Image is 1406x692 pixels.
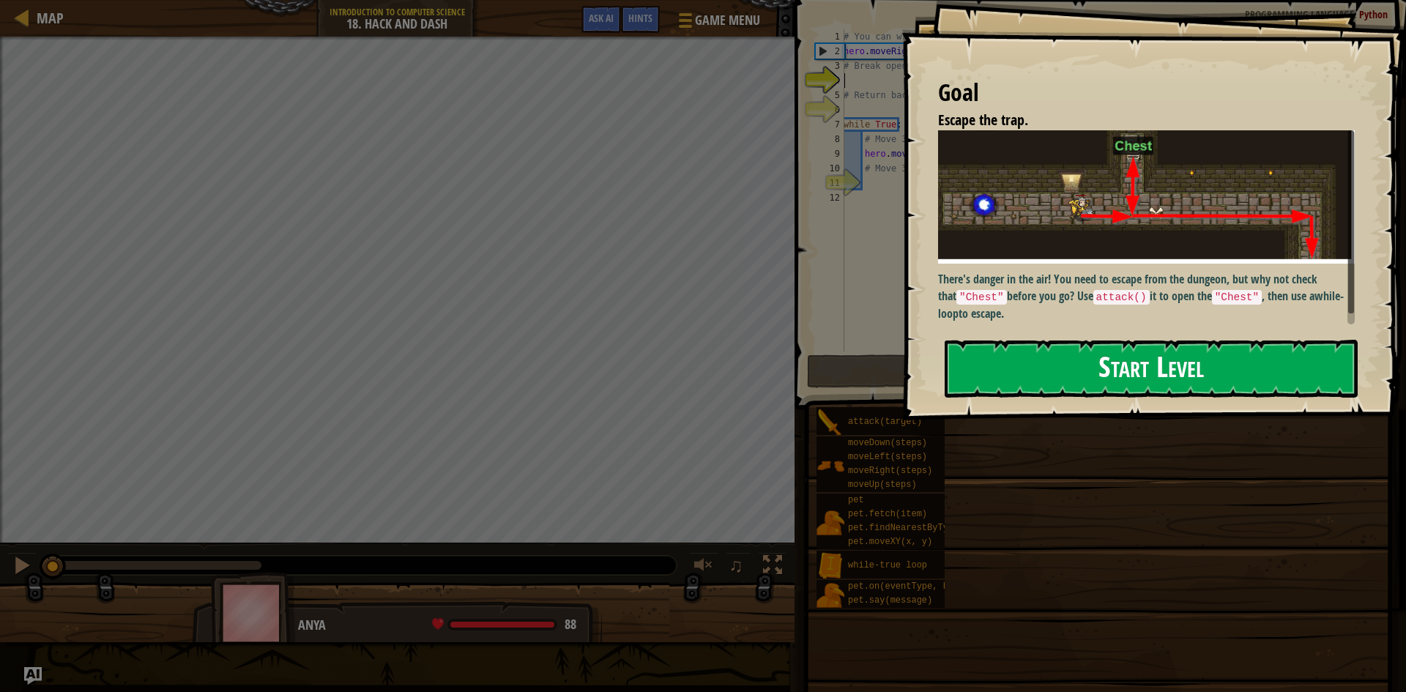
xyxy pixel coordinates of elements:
[298,616,587,635] div: Anya
[848,495,864,505] span: pet
[695,11,760,30] span: Game Menu
[848,480,917,490] span: moveUp(steps)
[848,466,932,476] span: moveRight(steps)
[432,618,576,631] div: health: 88 / 88
[815,59,844,73] div: 3
[815,73,844,88] div: 4
[689,552,718,582] button: Adjust volume
[807,354,1383,388] button: Run ⇧↵
[1212,290,1262,305] code: "Chest"
[848,537,932,547] span: pet.moveXY(x, y)
[667,6,769,40] button: Game Menu
[7,552,37,582] button: Ctrl + P: Pause
[938,271,1366,321] p: There's danger in the air! You need to escape from the dungeon, but why not check that before you...
[211,572,296,653] img: thang_avatar_frame.png
[815,103,844,117] div: 6
[817,552,844,580] img: portrait.png
[848,417,922,427] span: attack(target)
[817,409,844,436] img: portrait.png
[848,452,927,462] span: moveLeft(steps)
[815,132,844,146] div: 8
[848,438,927,448] span: moveDown(steps)
[817,509,844,537] img: portrait.png
[815,146,844,161] div: 9
[848,523,990,533] span: pet.findNearestByType(type)
[938,130,1366,264] img: Hack and dash
[816,44,844,59] div: 2
[815,176,844,190] div: 11
[581,6,621,33] button: Ask AI
[815,117,844,132] div: 7
[729,554,743,576] span: ♫
[848,595,932,606] span: pet.say(message)
[29,8,64,28] a: Map
[920,110,1351,131] li: Escape the trap.
[848,560,927,570] span: while-true loop
[817,452,844,480] img: portrait.png
[37,8,64,28] span: Map
[24,667,42,685] button: Ask AI
[565,615,576,633] span: 88
[628,11,652,25] span: Hints
[956,290,1006,305] code: "Chest"
[815,190,844,205] div: 12
[848,509,927,519] span: pet.fetch(item)
[815,29,844,44] div: 1
[938,288,1344,321] strong: while-loop
[758,552,787,582] button: Toggle fullscreen
[817,581,844,609] img: portrait.png
[938,110,1028,130] span: Escape the trap.
[848,581,985,592] span: pet.on(eventType, handler)
[938,76,1355,110] div: Goal
[815,161,844,176] div: 10
[945,340,1358,398] button: Start Level
[726,552,751,582] button: ♫
[1093,290,1150,305] code: attack()
[815,88,844,103] div: 5
[589,11,614,25] span: Ask AI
